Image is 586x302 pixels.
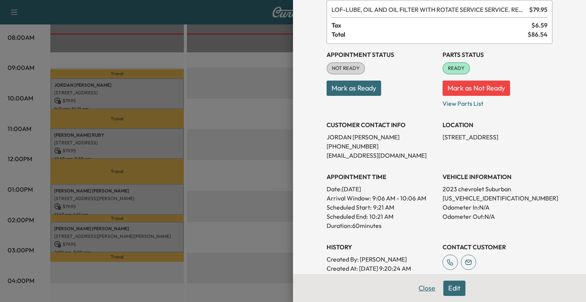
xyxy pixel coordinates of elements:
[443,81,510,96] button: Mark as Not Ready
[327,255,436,264] p: Created By : [PERSON_NAME]
[332,30,528,39] span: Total
[443,120,552,129] h3: LOCATION
[443,172,552,181] h3: VEHICLE INFORMATION
[327,264,436,273] p: Created At : [DATE] 9:20:24 AM
[327,212,368,221] p: Scheduled End:
[327,151,436,160] p: [EMAIL_ADDRESS][DOMAIN_NAME]
[332,5,526,14] span: LUBE, OIL AND OIL FILTER WITH ROTATE SERVICE SERVICE. RESET OIL LIFE MONITOR. HAZARDOUS WASTE FEE...
[327,142,436,151] p: [PHONE_NUMBER]
[529,5,547,14] span: $ 79.95
[443,203,552,212] p: Odometer In: N/A
[372,194,426,203] span: 9:06 AM - 10:06 AM
[443,194,552,203] p: [US_VEHICLE_IDENTIFICATION_NUMBER]
[443,132,552,142] p: [STREET_ADDRESS]
[443,281,465,296] button: Edit
[327,242,436,252] h3: History
[332,21,531,30] span: Tax
[531,21,547,30] span: $ 6.59
[327,132,436,142] p: JORDAN [PERSON_NAME]
[327,194,436,203] p: Arrival Window:
[443,65,469,72] span: READY
[443,184,552,194] p: 2023 chevrolet Suburban
[327,50,436,59] h3: Appointment Status
[327,221,436,230] p: Duration: 60 minutes
[327,172,436,181] h3: APPOINTMENT TIME
[528,30,547,39] span: $ 86.54
[327,203,372,212] p: Scheduled Start:
[373,203,394,212] p: 9:21 AM
[327,184,436,194] p: Date: [DATE]
[327,120,436,129] h3: CUSTOMER CONTACT INFO
[443,96,552,108] p: View Parts List
[327,81,381,96] button: Mark as Ready
[414,281,440,296] button: Close
[369,212,393,221] p: 10:21 AM
[443,212,552,221] p: Odometer Out: N/A
[443,242,552,252] h3: CONTACT CUSTOMER
[327,273,436,282] p: Modified By : [PERSON_NAME]
[443,50,552,59] h3: Parts Status
[327,65,364,72] span: NOT READY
